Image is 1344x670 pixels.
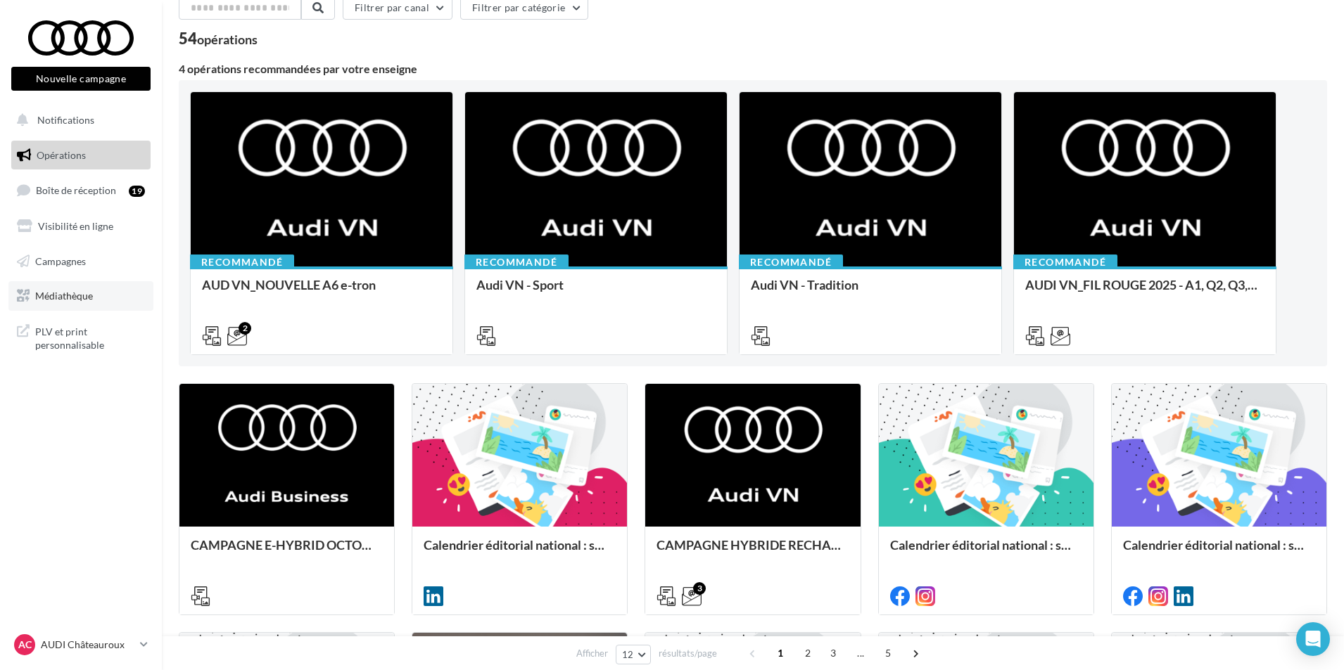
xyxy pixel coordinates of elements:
[822,642,844,664] span: 3
[849,642,872,664] span: ...
[1296,622,1330,656] div: Open Intercom Messenger
[877,642,899,664] span: 5
[38,220,113,232] span: Visibilité en ligne
[8,247,153,276] a: Campagnes
[179,31,258,46] div: 54
[197,33,258,46] div: opérations
[179,63,1327,75] div: 4 opérations recommandées par votre enseigne
[751,278,990,306] div: Audi VN - Tradition
[797,642,819,664] span: 2
[616,645,652,664] button: 12
[693,582,706,595] div: 3
[239,322,251,335] div: 2
[11,631,151,658] a: AC AUDI Châteauroux
[8,141,153,170] a: Opérations
[11,67,151,91] button: Nouvelle campagne
[622,649,634,660] span: 12
[8,175,153,205] a: Boîte de réception19
[129,186,145,197] div: 19
[35,255,86,266] span: Campagnes
[36,184,116,196] span: Boîte de réception
[657,538,849,566] div: CAMPAGNE HYBRIDE RECHARGEABLE
[41,638,134,652] p: AUDI Châteauroux
[8,105,148,135] button: Notifications
[476,278,716,306] div: Audi VN - Sport
[191,538,383,566] div: CAMPAGNE E-HYBRID OCTOBRE B2B
[8,281,153,311] a: Médiathèque
[190,255,294,270] div: Recommandé
[35,290,93,302] span: Médiathèque
[1025,278,1264,306] div: AUDI VN_FIL ROUGE 2025 - A1, Q2, Q3, Q5 et Q4 e-tron
[576,647,608,660] span: Afficher
[659,647,717,660] span: résultats/page
[769,642,792,664] span: 1
[1013,255,1117,270] div: Recommandé
[18,638,32,652] span: AC
[202,278,441,306] div: AUD VN_NOUVELLE A6 e-tron
[37,149,86,161] span: Opérations
[8,316,153,358] a: PLV et print personnalisable
[739,255,843,270] div: Recommandé
[8,212,153,241] a: Visibilité en ligne
[890,538,1082,566] div: Calendrier éditorial national : semaine du 15.09 au 21.09
[37,114,94,126] span: Notifications
[35,322,145,352] span: PLV et print personnalisable
[464,255,569,270] div: Recommandé
[1123,538,1315,566] div: Calendrier éditorial national : semaine du 08.09 au 14.09
[424,538,616,566] div: Calendrier éditorial national : semaine du 22.09 au 28.09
